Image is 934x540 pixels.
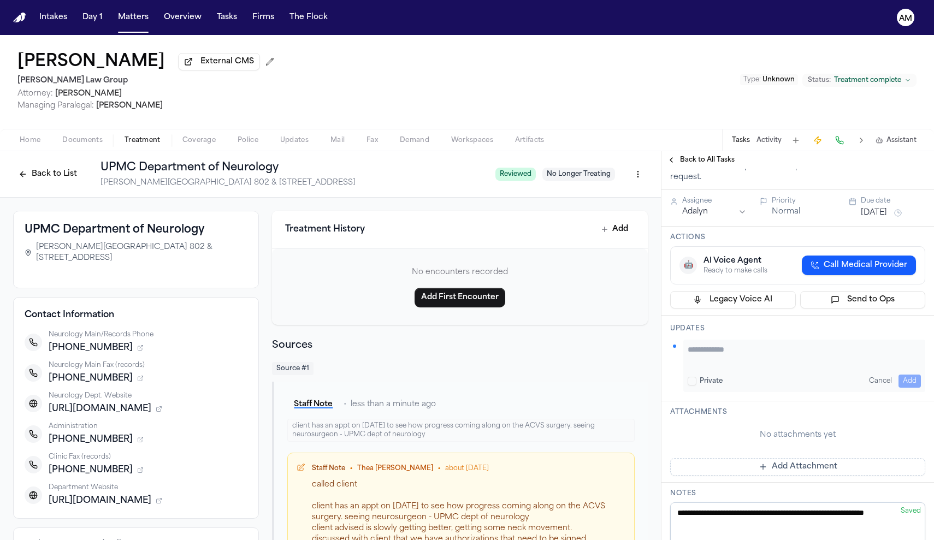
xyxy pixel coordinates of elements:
[13,13,26,23] a: Home
[670,458,925,476] button: Add Attachment
[178,53,260,70] button: External CMS
[834,76,901,85] span: Treatment complete
[272,338,648,353] h2: Sources
[802,74,917,87] button: Change status from Treatment complete
[772,206,800,217] button: Normal
[400,136,429,145] span: Demand
[743,76,761,83] span: Type :
[351,399,436,410] span: less than a minute ago
[495,168,536,181] span: Reviewed
[438,462,441,475] span: •
[832,133,847,148] button: Make a Call
[101,177,356,188] span: [PERSON_NAME][GEOGRAPHIC_DATA] 802 & [STREET_ADDRESS]
[78,8,107,27] button: Day 1
[49,402,151,416] span: [URL][DOMAIN_NAME]
[800,291,926,308] button: Send to Ops
[248,8,279,27] button: Firms
[756,136,782,145] button: Activity
[137,375,144,382] button: 1 source
[49,330,247,339] div: Neurology Main/Records Phone
[445,464,489,473] span: about [DATE]
[159,8,206,27] button: Overview
[25,222,204,238] h3: UPMC Department of Neurology
[886,136,917,145] span: Assistant
[330,136,345,145] span: Mail
[661,156,740,164] button: Back to All Tasks
[451,136,493,145] span: Workspaces
[684,260,693,271] span: 🤖
[595,219,635,239] button: Add
[515,136,545,145] span: Artifacts
[125,136,161,145] span: Treatment
[49,453,247,461] div: Clinic Fax (records)
[49,464,133,477] span: [PHONE_NUMBER]
[312,464,345,473] div: Staff Note
[415,288,505,307] button: Add First Encounter
[17,74,279,87] h2: [PERSON_NAME] Law Group
[272,362,314,375] span: Source # 1
[824,260,907,271] span: Call Medical Provider
[788,133,803,148] button: Add Task
[287,395,339,414] button: Staff Note
[137,467,144,473] button: 1 source
[901,508,921,514] span: Saved
[212,8,241,27] button: Tasks
[17,102,94,110] span: Managing Paralegal:
[732,136,750,145] button: Tasks
[542,168,615,181] span: No Longer Treating
[704,256,767,266] div: AI Voice Agent
[810,133,825,148] button: Create Immediate Task
[700,377,723,385] label: Private
[682,197,747,205] div: Assignee
[13,165,82,183] button: Back to List
[357,464,433,473] span: Thea [PERSON_NAME]
[285,8,332,27] button: The Flock
[891,206,905,219] button: Snooze task
[670,324,925,333] h3: Updates
[238,136,258,145] span: Police
[49,433,133,446] span: [PHONE_NUMBER]
[898,375,921,388] button: Add
[670,489,925,498] h3: Notes
[285,223,365,236] h3: Treatment History
[49,483,247,492] div: Department Website
[670,408,925,417] h3: Attachments
[49,372,133,385] span: [PHONE_NUMBER]
[49,422,247,431] div: Administration
[861,197,925,205] div: Due date
[670,233,925,242] h3: Actions
[35,8,72,27] button: Intakes
[670,291,796,308] button: Legacy Voice AI
[49,391,247,400] div: Neurology Dept. Website
[17,52,165,72] h1: [PERSON_NAME]
[36,242,247,264] span: [PERSON_NAME][GEOGRAPHIC_DATA] 802 & [STREET_ADDRESS]
[865,375,896,388] button: Cancel
[49,341,133,354] span: [PHONE_NUMBER]
[17,90,53,98] span: Attorney:
[137,436,144,443] button: 1 source
[49,494,151,507] span: [URL][DOMAIN_NAME]
[350,462,353,475] span: •
[704,266,767,275] div: Ready to make calls
[762,76,795,83] span: Unknown
[182,136,216,145] span: Coverage
[62,136,103,145] span: Documents
[688,344,921,366] textarea: Add your update
[17,52,165,72] button: Edit matter name
[808,76,831,85] span: Status:
[114,8,153,27] button: Matters
[366,136,378,145] span: Fax
[280,136,309,145] span: Updates
[344,399,346,410] span: •
[156,406,162,412] button: 1 source
[49,361,247,370] div: Neurology Main Fax (records)
[861,207,887,218] button: [DATE]
[137,345,144,351] button: 1 source
[876,136,917,145] button: Assistant
[670,430,925,441] div: No attachments yet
